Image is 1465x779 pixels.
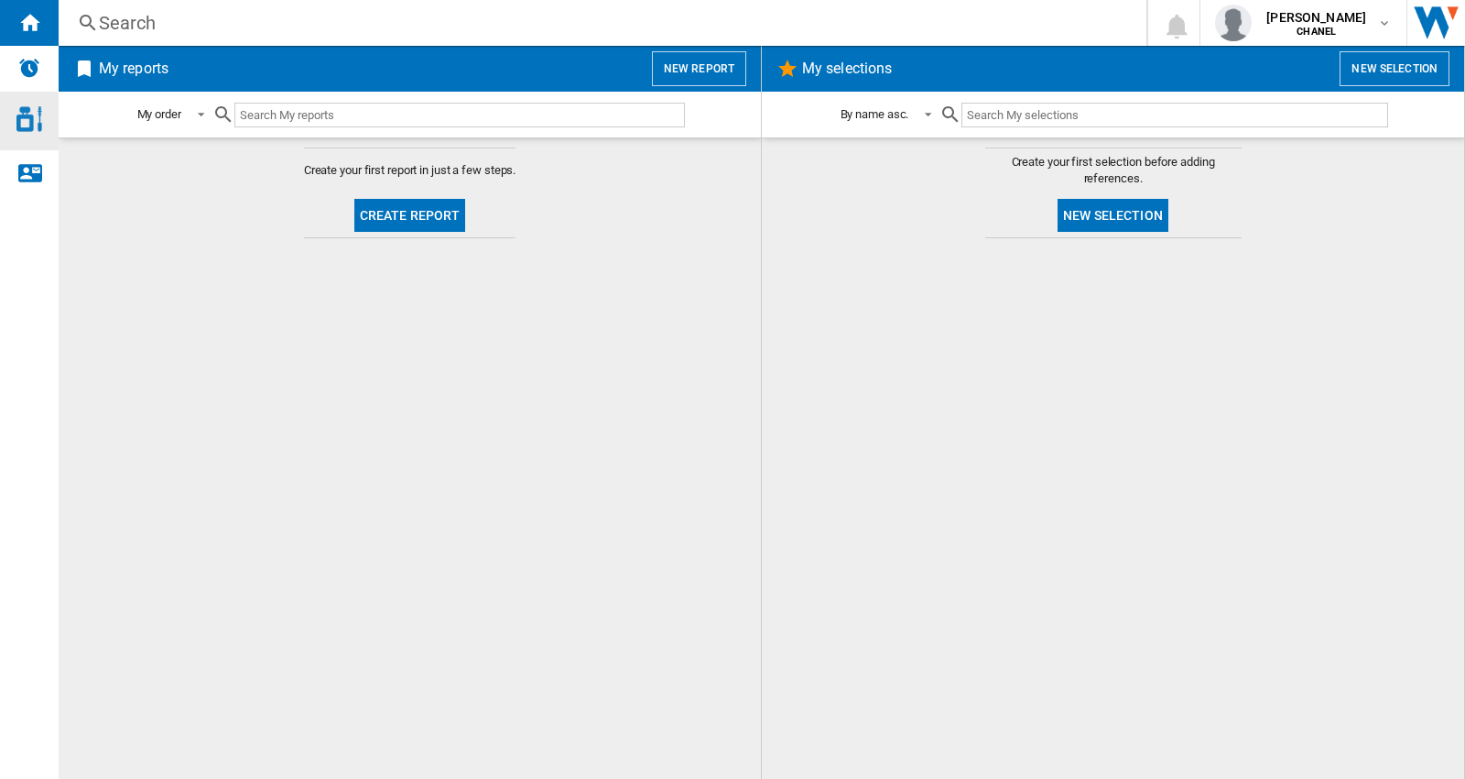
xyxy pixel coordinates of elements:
[18,57,40,79] img: alerts-logo.svg
[304,162,516,179] span: Create your first report in just a few steps.
[1340,51,1449,86] button: New selection
[1058,199,1168,232] button: New selection
[95,51,172,86] h2: My reports
[1297,26,1336,38] b: CHANEL
[1266,8,1366,27] span: [PERSON_NAME]
[99,10,1099,36] div: Search
[798,51,895,86] h2: My selections
[985,154,1242,187] span: Create your first selection before adding references.
[841,107,909,121] div: By name asc.
[1215,5,1252,41] img: profile.jpg
[961,103,1387,127] input: Search My selections
[16,106,42,132] img: cosmetic-logo.svg
[652,51,746,86] button: New report
[137,107,181,121] div: My order
[354,199,466,232] button: Create report
[234,103,685,127] input: Search My reports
